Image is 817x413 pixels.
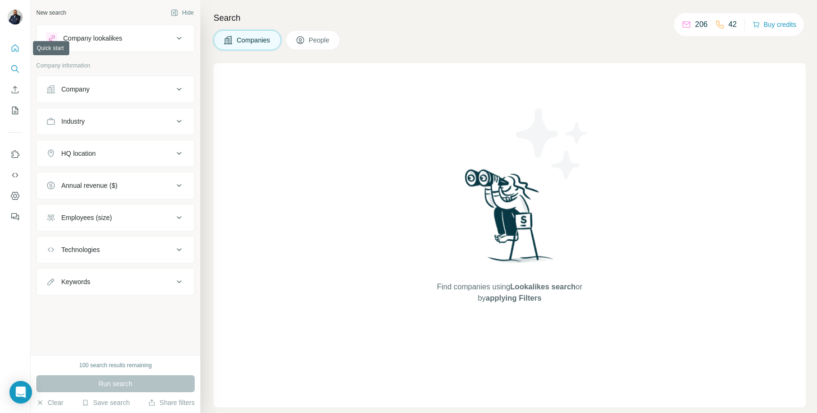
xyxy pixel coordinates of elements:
button: Hide [164,6,200,20]
div: Annual revenue ($) [61,181,117,190]
button: Technologies [37,238,194,261]
button: Quick start [8,40,23,57]
div: New search [36,8,66,17]
img: Avatar [8,9,23,25]
div: Employees (size) [61,213,112,222]
button: Use Surfe API [8,167,23,184]
p: 42 [728,19,737,30]
button: Clear [36,398,63,407]
span: Companies [237,35,271,45]
div: Open Intercom Messenger [9,381,32,404]
button: Search [8,60,23,77]
button: Industry [37,110,194,133]
button: Buy credits [752,18,796,31]
p: 206 [695,19,708,30]
span: Find companies using or by [434,281,585,304]
div: HQ location [61,149,96,158]
button: Feedback [8,208,23,225]
img: Surfe Illustration - Stars [510,101,594,186]
div: 100 search results remaining [79,361,152,370]
button: My lists [8,102,23,119]
div: Company [61,84,90,94]
button: Company lookalikes [37,27,194,50]
div: Technologies [61,245,100,254]
button: Save search [82,398,130,407]
span: applying Filters [486,294,541,302]
button: Share filters [148,398,195,407]
button: Enrich CSV [8,81,23,98]
p: Company information [36,61,195,70]
img: Surfe Illustration - Woman searching with binoculars [461,167,559,272]
button: Employees (size) [37,206,194,229]
button: Annual revenue ($) [37,174,194,197]
h4: Search [214,11,806,25]
div: Company lookalikes [63,34,122,43]
div: Keywords [61,277,90,287]
span: People [309,35,330,45]
button: Dashboard [8,187,23,204]
button: Company [37,78,194,101]
button: Keywords [37,270,194,293]
button: Use Surfe on LinkedIn [8,146,23,163]
div: Industry [61,117,85,126]
span: Lookalikes search [510,283,576,291]
button: HQ location [37,142,194,165]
